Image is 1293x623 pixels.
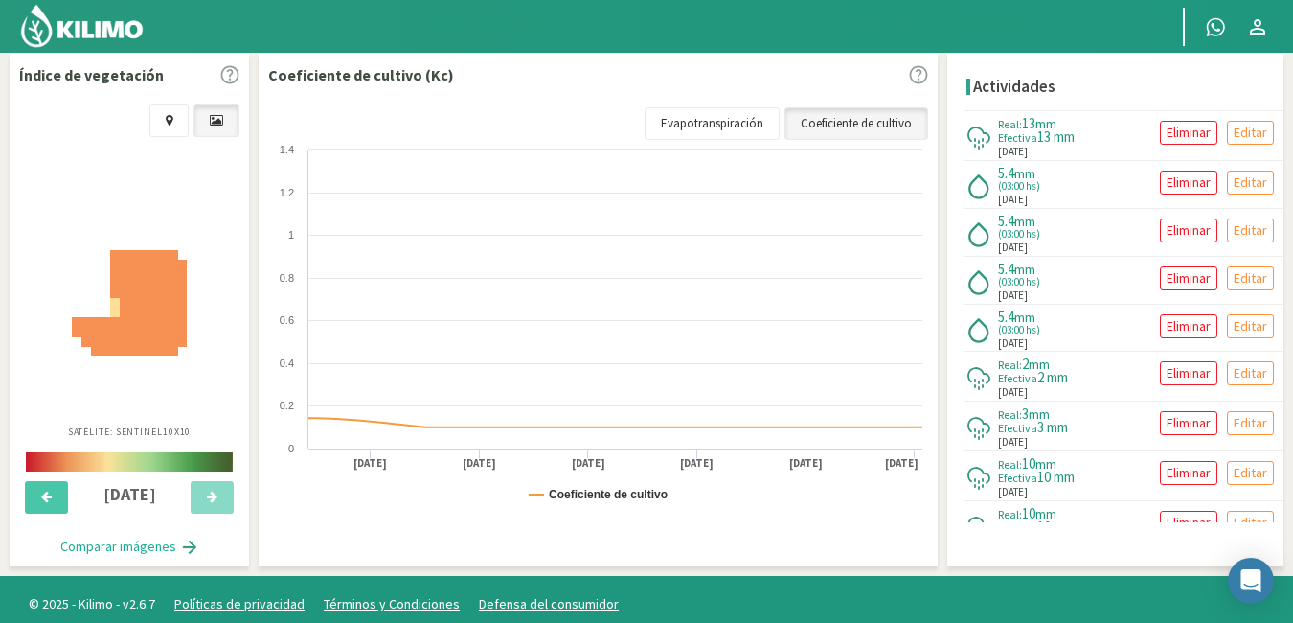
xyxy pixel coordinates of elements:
[998,421,1037,435] span: Efectiva
[1227,121,1274,145] button: Editar
[1227,314,1274,338] button: Editar
[998,117,1022,131] span: Real:
[784,107,928,140] a: Coeficiente de cultivo
[1160,171,1217,195] button: Eliminar
[1022,404,1029,423] span: 3
[998,308,1014,326] span: 5.4
[998,192,1028,208] span: [DATE]
[1167,267,1211,289] p: Eliminar
[885,456,919,471] text: [DATE]
[1022,504,1035,522] span: 10
[998,144,1028,160] span: [DATE]
[41,528,218,566] button: Comparar imágenes
[288,229,294,241] text: 1
[998,181,1040,192] span: (03:00 hs)
[1167,362,1211,384] p: Eliminar
[1160,314,1217,338] button: Eliminar
[1037,468,1075,486] span: 10 mm
[1167,122,1211,144] p: Eliminar
[288,443,294,454] text: 0
[1037,127,1075,146] span: 13 mm
[26,452,233,472] img: scale
[998,164,1014,182] span: 5.4
[79,485,180,504] h4: [DATE]
[998,471,1037,485] span: Efectiva
[1234,122,1267,144] p: Editar
[789,456,823,471] text: [DATE]
[1014,261,1035,278] span: mm
[1234,512,1267,534] p: Editar
[1167,315,1211,337] p: Eliminar
[1234,412,1267,434] p: Editar
[1037,518,1075,536] span: 10 mm
[1234,267,1267,289] p: Editar
[280,272,294,284] text: 0.8
[1167,512,1211,534] p: Eliminar
[1160,511,1217,535] button: Eliminar
[174,595,305,612] a: Políticas de privacidad
[1227,171,1274,195] button: Editar
[998,260,1014,278] span: 5.4
[680,456,714,471] text: [DATE]
[1035,505,1056,522] span: mm
[280,314,294,326] text: 0.6
[1160,361,1217,385] button: Eliminar
[1227,511,1274,535] button: Editar
[1014,213,1035,230] span: mm
[998,457,1022,472] span: Real:
[1037,368,1068,386] span: 2 mm
[72,250,187,356] img: bcc73c3a-8f5a-438b-8588-dc2639f3eacd_-_sentinel_-_2025-08-17.png
[19,3,145,49] img: Kilimo
[1160,461,1217,485] button: Eliminar
[324,595,460,612] a: Términos y Condiciones
[280,400,294,411] text: 0.2
[998,358,1022,372] span: Real:
[1234,172,1267,194] p: Editar
[1160,219,1217,242] button: Eliminar
[280,358,294,369] text: 0.4
[1035,115,1056,132] span: mm
[1022,454,1035,473] span: 10
[998,229,1040,240] span: (03:00 hs)
[998,484,1028,500] span: [DATE]
[998,520,1037,535] span: Efectiva
[1160,266,1217,290] button: Eliminar
[998,434,1028,450] span: [DATE]
[1227,411,1274,435] button: Editar
[998,407,1022,422] span: Real:
[998,240,1028,256] span: [DATE]
[1234,315,1267,337] p: Editar
[1014,165,1035,182] span: mm
[1167,462,1211,484] p: Eliminar
[68,425,192,439] p: Satélite: Sentinel
[1037,418,1068,436] span: 3 mm
[280,187,294,198] text: 1.2
[1234,362,1267,384] p: Editar
[1227,266,1274,290] button: Editar
[998,212,1014,230] span: 5.4
[463,456,496,471] text: [DATE]
[1029,405,1050,423] span: mm
[998,325,1040,335] span: (03:00 hs)
[1035,455,1056,473] span: mm
[998,371,1037,385] span: Efectiva
[1227,461,1274,485] button: Editar
[479,595,619,612] a: Defensa del consumidor
[998,384,1028,401] span: [DATE]
[1234,219,1267,242] p: Editar
[1228,558,1274,604] div: Open Intercom Messenger
[645,107,780,140] a: Evapotranspiración
[549,488,668,501] text: Coeficiente de cultivo
[1167,412,1211,434] p: Eliminar
[268,63,454,86] p: Coeficiente de cultivo (Kc)
[1022,114,1035,132] span: 13
[1029,356,1050,373] span: mm
[19,63,164,86] p: Índice de vegetación
[998,130,1037,145] span: Efectiva
[572,456,605,471] text: [DATE]
[280,144,294,155] text: 1.4
[998,288,1028,304] span: [DATE]
[353,456,387,471] text: [DATE]
[163,426,192,438] span: 10X10
[1227,361,1274,385] button: Editar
